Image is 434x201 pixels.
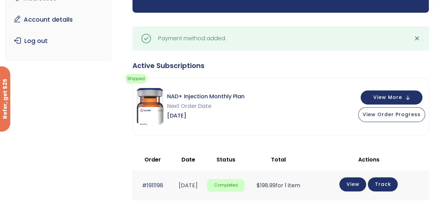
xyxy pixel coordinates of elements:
a: ✕ [410,32,424,45]
span: Date [181,156,195,164]
a: Account details [11,12,106,27]
a: Log out [11,34,106,48]
span: [DATE] [167,111,245,121]
span: Order [144,156,161,164]
span: Completed [207,179,245,192]
button: View More [361,90,422,104]
span: Next Order Date [167,101,245,111]
span: Total [271,156,286,164]
div: Payment method added. [158,34,226,43]
span: Shipped [126,74,146,83]
img: NAD Injection [136,88,164,125]
time: [DATE] [179,181,198,189]
a: View [339,177,366,191]
button: View Order Progress [358,107,425,122]
a: Track [368,177,398,191]
span: View More [373,95,402,100]
span: NAD+ Injection Monthly Plan [167,92,245,101]
span: 198.99 [257,181,275,189]
a: #1911198 [142,181,163,189]
span: View Order Progress [363,111,421,118]
span: Actions [358,156,379,164]
span: Status [216,156,235,164]
span: $ [257,181,260,189]
td: for 1 item [248,170,308,200]
div: Active Subscriptions [132,61,429,70]
span: ✕ [414,34,420,43]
